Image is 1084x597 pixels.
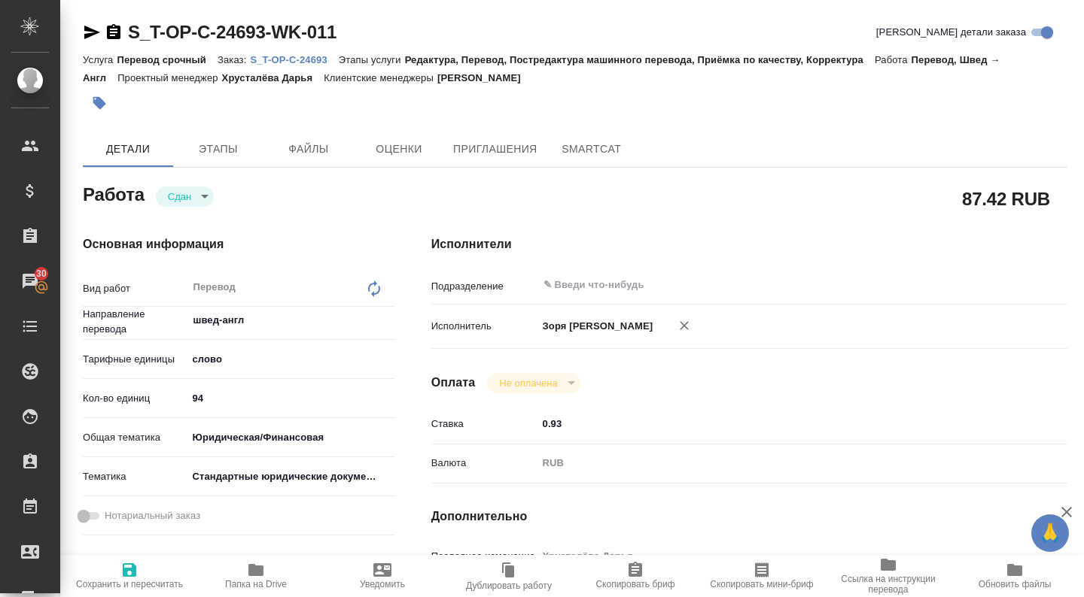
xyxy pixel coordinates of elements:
[431,508,1067,526] h4: Дополнительно
[537,413,1015,435] input: ✎ Введи что-нибудь
[431,235,1067,253] h4: Исполнители
[437,72,532,83] p: [PERSON_NAME]
[187,464,395,489] div: Стандартные юридические документы, договоры, уставы
[105,23,123,41] button: Скопировать ссылку
[117,54,218,65] p: Перевод срочный
[193,555,319,597] button: Папка на Drive
[105,508,200,523] span: Нотариальный заказ
[187,347,395,372] div: слово
[537,450,1015,476] div: RUB
[250,53,338,65] a: S_T-OP-C-24693
[187,387,395,409] input: ✎ Введи что-нибудь
[572,555,699,597] button: Скопировать бриф
[83,352,187,367] p: Тарифные единицы
[487,373,580,393] div: Сдан
[1037,517,1063,549] span: 🙏
[83,391,187,406] p: Кол-во единиц
[387,319,390,322] button: Open
[834,574,942,595] span: Ссылка на инструкции перевода
[76,579,183,589] span: Сохранить и пересчитать
[979,579,1052,589] span: Обновить файлы
[556,140,628,159] span: SmartCat
[250,54,338,65] p: S_T-OP-C-24693
[156,186,214,207] div: Сдан
[83,307,187,337] p: Направление перевода
[324,72,437,83] p: Клиентские менеджеры
[431,319,537,334] p: Исполнитель
[27,266,56,281] span: 30
[876,25,1026,40] span: [PERSON_NAME] детали заказа
[495,377,562,389] button: Не оплачена
[962,186,1050,211] h2: 87.42 RUB
[319,555,446,597] button: Уведомить
[875,54,912,65] p: Работа
[537,545,1015,567] input: Пустое поле
[431,456,537,471] p: Валюта
[4,262,56,300] a: 30
[83,235,371,253] h4: Основная информация
[92,140,164,159] span: Детали
[1006,283,1009,286] button: Open
[466,580,552,591] span: Дублировать работу
[542,276,960,294] input: ✎ Введи что-нибудь
[363,140,435,159] span: Оценки
[83,23,101,41] button: Скопировать ссылку для ЯМессенджера
[339,54,405,65] p: Этапы услуги
[595,579,674,589] span: Скопировать бриф
[83,430,187,445] p: Общая тематика
[825,555,952,597] button: Ссылка на инструкции перевода
[66,555,193,597] button: Сохранить и пересчитать
[431,279,537,294] p: Подразделение
[83,469,187,484] p: Тематика
[83,54,117,65] p: Услуга
[431,417,537,432] p: Ставка
[225,579,287,589] span: Папка на Drive
[1031,514,1069,552] button: 🙏
[163,190,196,203] button: Сдан
[83,180,145,207] h2: Работа
[128,22,336,42] a: S_T-OP-C-24693-WK-011
[117,72,221,83] p: Проектный менеджер
[405,54,875,65] p: Редактура, Перевод, Постредактура машинного перевода, Приёмка по качеству, Корректура
[952,555,1078,597] button: Обновить файлы
[273,140,345,159] span: Файлы
[710,579,813,589] span: Скопировать мини-бриф
[446,555,572,597] button: Дублировать работу
[537,319,653,334] p: Зоря [PERSON_NAME]
[360,579,405,589] span: Уведомить
[83,86,116,120] button: Добавить тэг
[431,549,537,564] p: Последнее изменение
[83,281,187,296] p: Вид работ
[431,374,476,392] h4: Оплата
[668,309,701,342] button: Удалить исполнителя
[187,425,395,450] div: Юридическая/Финансовая
[218,54,250,65] p: Заказ:
[699,555,825,597] button: Скопировать мини-бриф
[182,140,254,159] span: Этапы
[453,140,537,159] span: Приглашения
[222,72,324,83] p: Хрусталёва Дарья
